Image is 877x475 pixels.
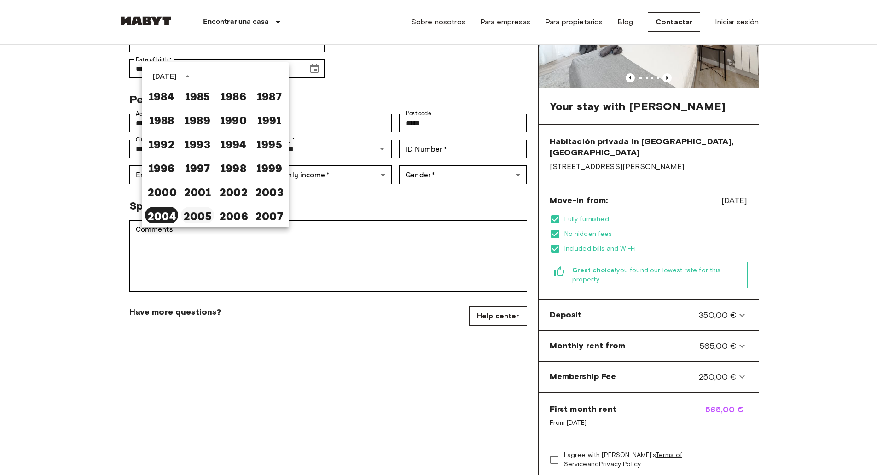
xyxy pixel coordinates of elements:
[217,159,250,176] button: 1998
[617,17,633,28] a: Blog
[129,93,215,106] span: Personal details
[626,73,635,82] button: Previous image
[399,114,527,132] div: Post code
[662,73,672,82] button: Previous image
[145,135,178,152] button: 1992
[181,183,214,199] button: 2001
[253,159,286,176] button: 1999
[550,136,748,158] span: Habitación privada in [GEOGRAPHIC_DATA], [GEOGRAPHIC_DATA]
[145,87,178,104] button: 1984
[217,183,250,199] button: 2002
[399,140,527,158] div: ID Number
[550,418,616,428] span: From [DATE]
[181,159,214,176] button: 1997
[564,244,748,253] span: Included bills and Wi-Fi
[217,135,250,152] button: 1994
[550,404,616,415] span: First month rent
[700,340,736,352] span: 565,00 €
[136,110,161,118] label: Address
[136,135,150,144] label: City
[129,140,257,158] div: City
[699,371,736,383] span: 250,00 €
[203,17,269,28] p: Encontrar una casa
[542,365,755,388] div: Membership Fee250,00 €
[564,451,682,468] a: Terms of Service
[480,17,530,28] a: Para empresas
[129,220,527,292] div: Comments
[118,16,174,25] img: Habyt
[253,135,286,152] button: 1995
[253,207,286,223] button: 2007
[542,334,755,358] div: Monthly rent from565,00 €
[180,69,195,84] button: year view is open, switch to calendar view
[145,183,178,199] button: 2000
[411,17,465,28] a: Sobre nosotros
[406,110,431,117] label: Post code
[305,59,324,78] button: Choose date, selected date is Jul 30, 2004
[253,111,286,128] button: 1991
[550,309,582,321] span: Deposit
[721,194,748,206] span: [DATE]
[145,159,178,176] button: 1996
[550,340,626,352] span: Monthly rent from
[145,111,178,128] button: 1988
[469,306,527,326] a: Help center
[564,215,748,224] span: Fully furnished
[542,304,755,327] div: Deposit350,00 €
[253,183,286,199] button: 2003
[550,100,726,113] span: Your stay with [PERSON_NAME]
[699,309,736,321] span: 350,00 €
[129,114,392,132] div: Address
[217,207,250,223] button: 2006
[253,87,286,104] button: 1987
[181,87,214,104] button: 1985
[217,111,250,128] button: 1990
[376,142,389,155] button: Open
[715,17,759,28] a: Iniciar sesión
[271,135,295,144] label: Country
[181,111,214,128] button: 1989
[572,266,617,274] b: Great choice!
[550,162,748,172] span: [STREET_ADDRESS][PERSON_NAME]
[572,266,743,284] span: you found our lowest rate for this property
[217,87,250,104] button: 1986
[136,55,172,64] label: Date of birth
[705,404,747,428] span: 565,00 €
[129,306,221,317] span: Have more questions?
[564,451,740,469] span: I agree with [PERSON_NAME]'s and
[153,71,177,82] div: [DATE]
[564,229,748,239] span: No hidden fees
[145,207,178,223] button: 2004
[129,199,219,213] span: Special requests
[599,460,641,468] a: Privacy Policy
[181,135,214,152] button: 1993
[550,195,608,206] span: Move-in from:
[181,207,214,223] button: 2005
[648,12,700,32] a: Contactar
[545,17,603,28] a: Para propietarios
[550,371,616,383] span: Membership Fee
